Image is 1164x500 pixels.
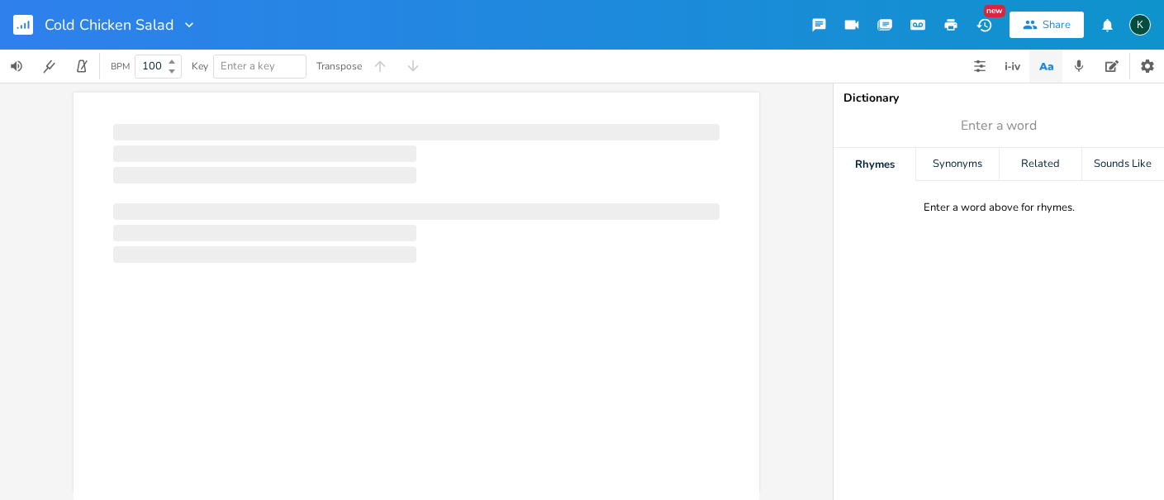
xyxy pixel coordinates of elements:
[192,61,208,71] div: Key
[834,148,915,181] div: Rhymes
[1082,148,1164,181] div: Sounds Like
[961,117,1037,136] span: Enter a word
[45,17,174,32] span: Cold Chicken Salad
[1129,14,1151,36] div: Koval
[916,148,998,181] div: Synonyms
[221,59,275,74] span: Enter a key
[924,201,1075,215] div: Enter a word above for rhymes.
[316,61,362,71] div: Transpose
[984,5,1005,17] div: New
[111,62,130,71] div: BPM
[1010,12,1084,38] button: Share
[967,10,1000,40] button: New
[843,93,1154,104] div: Dictionary
[1000,148,1081,181] div: Related
[1129,6,1151,44] button: K
[1043,17,1071,32] div: Share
